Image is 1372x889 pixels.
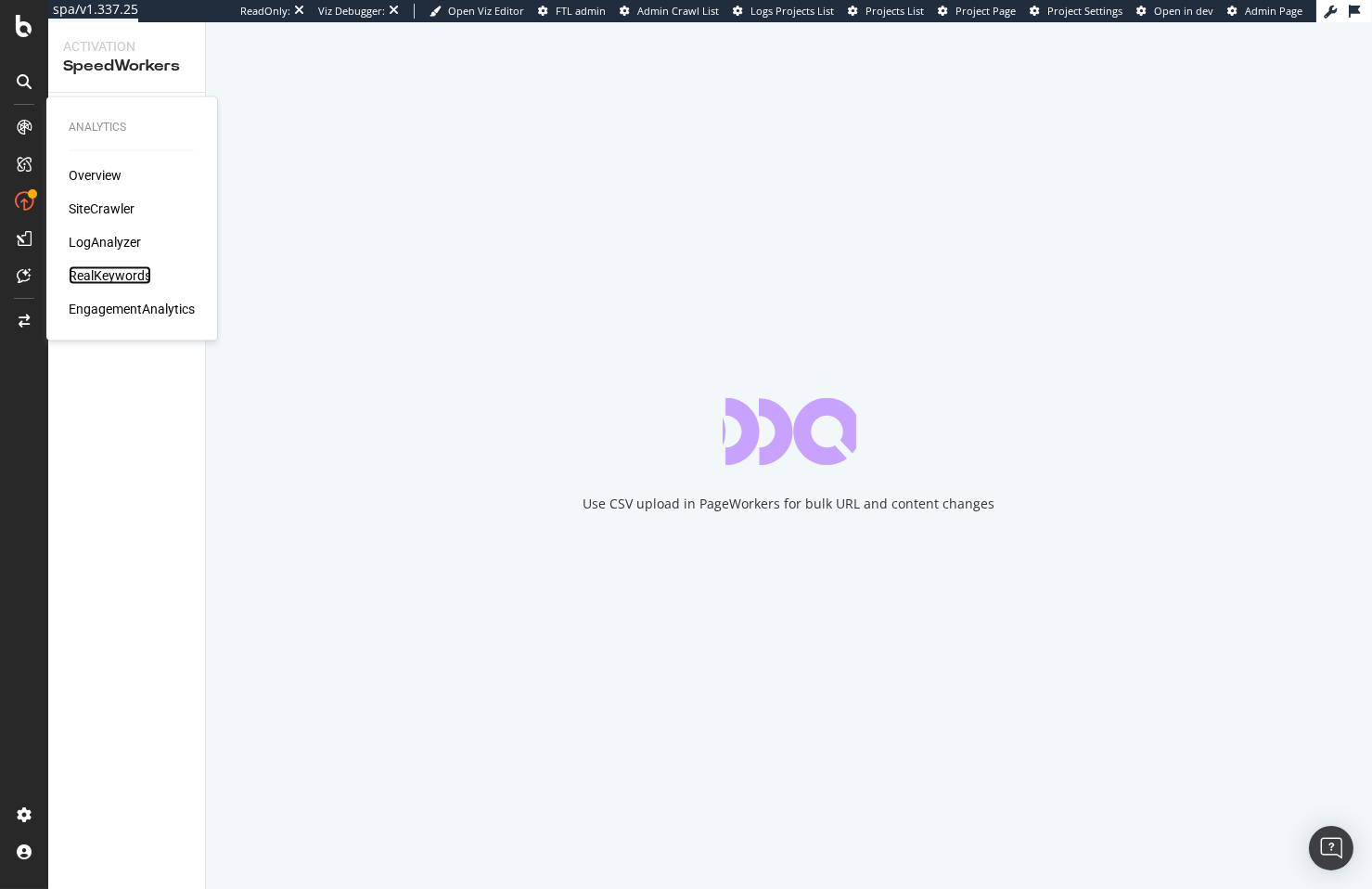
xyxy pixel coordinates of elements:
[63,37,190,56] div: Activation
[1309,826,1353,870] div: Open Intercom Messenger
[69,266,151,285] a: RealKeywords
[848,4,924,19] a: Projects List
[1245,4,1302,18] span: Admin Page
[69,120,195,135] div: Analytics
[69,233,141,251] a: LogAnalyzer
[69,300,195,318] a: EngagementAnalytics
[63,56,190,77] div: SpeedWorkers
[556,4,606,18] span: FTL admin
[723,398,856,465] div: animation
[583,495,995,513] div: Use CSV upload in PageWorkers for bulk URL and content changes
[866,4,924,18] span: Projects List
[1030,4,1122,19] a: Project Settings
[240,4,290,19] div: ReadOnly:
[1154,4,1213,18] span: Open in dev
[750,4,834,18] span: Logs Projects List
[1136,4,1213,19] a: Open in dev
[955,4,1016,18] span: Project Page
[1227,4,1302,19] a: Admin Page
[538,4,606,19] a: FTL admin
[733,4,834,19] a: Logs Projects List
[69,200,135,218] a: SiteCrawler
[69,166,122,185] a: Overview
[1047,4,1122,18] span: Project Settings
[620,4,719,19] a: Admin Crawl List
[318,4,385,19] div: Viz Debugger:
[448,4,524,18] span: Open Viz Editor
[637,4,719,18] span: Admin Crawl List
[430,4,524,19] a: Open Viz Editor
[938,4,1016,19] a: Project Page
